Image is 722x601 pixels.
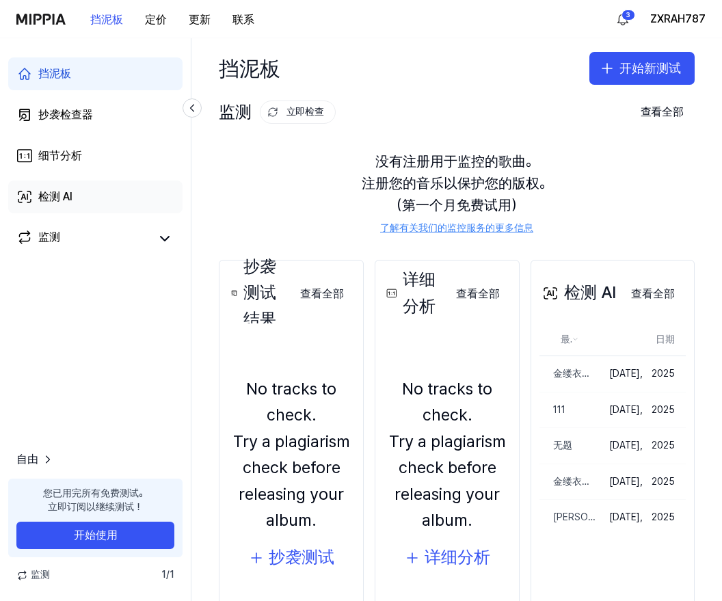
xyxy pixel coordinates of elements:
[539,356,598,392] a: 金缕衣伴奏
[404,544,490,570] button: 详细分析
[38,107,93,123] div: 抄袭检查器
[539,428,598,464] a: 无题
[38,66,71,82] div: 挡泥板
[8,139,183,172] a: 细节分析
[539,367,598,381] div: 金缕衣伴奏
[243,254,289,332] font: 抄袭测试结果
[16,522,174,549] button: 开始使用
[222,6,265,34] button: 联系
[598,356,686,392] td: [DATE]， 2025
[260,101,336,124] button: 立即检查
[8,57,183,90] a: 挡泥板
[289,279,355,308] a: 查看全部
[178,6,222,34] button: 更新
[248,544,334,570] button: 抄袭测试
[286,105,324,119] font: 立即检查
[8,181,183,213] a: 检测 AI
[445,280,511,308] button: 查看全部
[598,500,686,535] td: [DATE]， 2025
[539,392,598,428] a: 111
[219,99,252,125] font: 监测
[161,568,174,582] span: 1 / 1
[269,544,334,570] div: 抄袭测试
[615,11,631,27] img: 알림
[8,98,183,131] a: 抄袭检查器
[16,451,55,468] a: 自由
[621,10,635,21] div: 3
[228,376,355,533] div: No tracks to check. Try a plagiarism check before releasing your album.
[16,14,66,25] img: 商标
[43,487,148,513] div: 您已用完所有免费测试。 立即订阅以继续测试！
[79,6,134,34] button: 挡泥板
[16,229,150,248] a: 监测
[619,59,681,79] font: 开始新测试
[38,189,72,205] div: 检测 AI
[445,279,511,308] a: 查看全部
[178,1,222,38] a: 更新
[539,464,598,500] a: 金缕衣伴奏
[612,8,634,30] button: 알림3
[539,439,572,453] div: 无题
[539,403,565,417] div: 111
[219,52,280,85] div: 挡泥板
[564,280,616,306] font: 检测 AI
[289,280,355,308] button: 查看全部
[384,376,511,533] div: No tracks to check. Try a plagiarism check before releasing your album.
[650,11,706,27] button: ZXRAH787
[362,150,552,216] font: 没有注册用于监控的歌曲。 注册您的音乐以保护您的版权。 （第一个月免费试用）
[134,6,178,34] button: 定价
[539,500,598,535] a: [PERSON_NAME]未母带
[539,475,598,489] div: 金缕衣伴奏
[31,568,50,582] font: 监测
[598,392,686,428] td: [DATE]， 2025
[539,511,598,524] div: [PERSON_NAME]未母带
[620,280,686,308] button: 查看全部
[16,451,38,468] span: 自由
[38,229,60,248] div: 监测
[598,428,686,464] td: [DATE]， 2025
[403,267,445,319] font: 详细分析
[380,222,533,235] a: 了解有关我们的监控服务的更多信息
[620,279,686,308] a: 查看全部
[598,464,686,500] td: [DATE]， 2025
[38,148,82,164] div: 细节分析
[630,98,695,126] button: 查看全部
[598,323,686,356] th: 日期
[425,544,490,570] div: 详细分析
[589,52,695,85] button: 开始新测试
